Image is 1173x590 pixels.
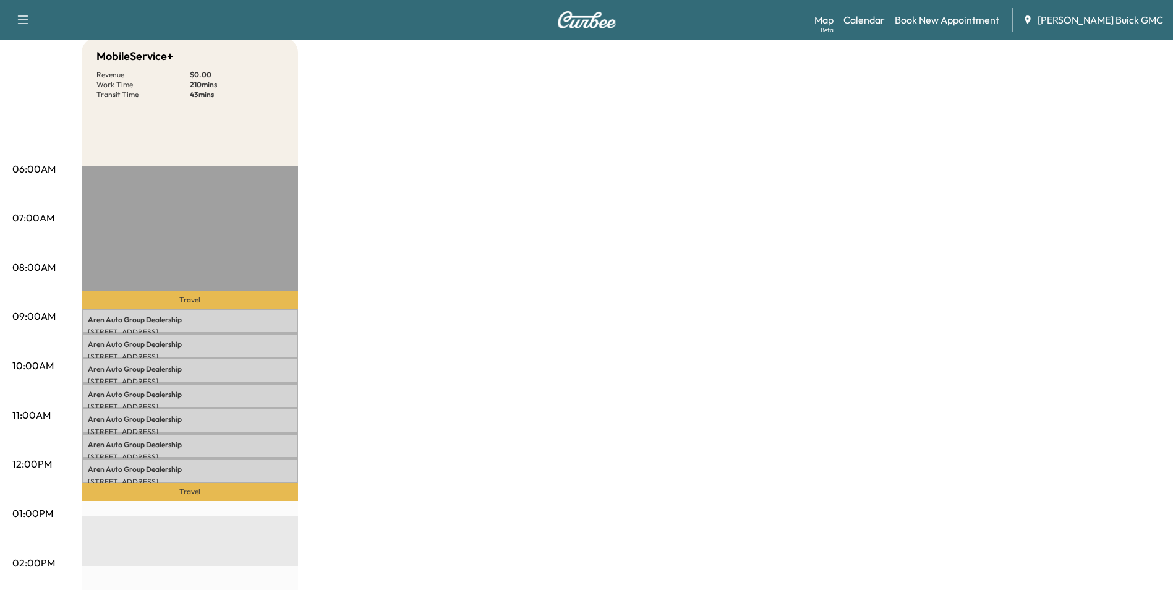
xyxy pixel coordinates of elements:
[88,327,292,337] p: [STREET_ADDRESS]
[821,25,834,35] div: Beta
[12,506,53,521] p: 01:00PM
[96,70,190,80] p: Revenue
[12,358,54,373] p: 10:00AM
[12,161,56,176] p: 06:00AM
[190,70,283,80] p: $ 0.00
[12,456,52,471] p: 12:00PM
[12,555,55,570] p: 02:00PM
[88,464,292,474] p: Aren Auto Group Dealership
[88,402,292,412] p: [STREET_ADDRESS]
[12,408,51,422] p: 11:00AM
[96,90,190,100] p: Transit Time
[814,12,834,27] a: MapBeta
[88,377,292,387] p: [STREET_ADDRESS]
[82,483,298,500] p: Travel
[12,210,54,225] p: 07:00AM
[88,440,292,450] p: Aren Auto Group Dealership
[88,364,292,374] p: Aren Auto Group Dealership
[82,291,298,308] p: Travel
[88,352,292,362] p: [STREET_ADDRESS]
[96,80,190,90] p: Work Time
[88,477,292,487] p: [STREET_ADDRESS]
[12,260,56,275] p: 08:00AM
[12,309,56,323] p: 09:00AM
[88,340,292,349] p: Aren Auto Group Dealership
[88,390,292,400] p: Aren Auto Group Dealership
[88,452,292,462] p: [STREET_ADDRESS]
[190,80,283,90] p: 210 mins
[88,427,292,437] p: [STREET_ADDRESS]
[190,90,283,100] p: 43 mins
[88,315,292,325] p: Aren Auto Group Dealership
[843,12,885,27] a: Calendar
[895,12,999,27] a: Book New Appointment
[557,11,616,28] img: Curbee Logo
[1038,12,1163,27] span: [PERSON_NAME] Buick GMC
[88,414,292,424] p: Aren Auto Group Dealership
[96,48,173,65] h5: MobileService+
